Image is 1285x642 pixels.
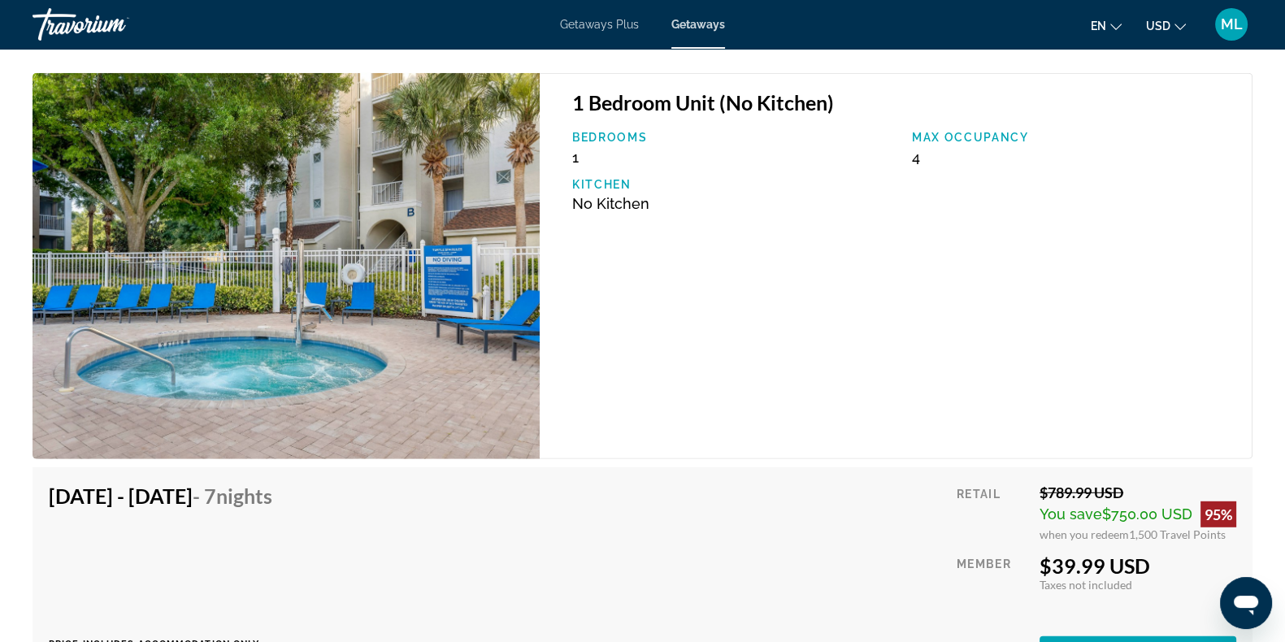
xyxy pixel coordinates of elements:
iframe: Button to launch messaging window [1220,577,1272,629]
span: Taxes not included [1040,578,1132,592]
div: $789.99 USD [1040,484,1236,501]
div: Retail [957,484,1027,541]
span: Nights [216,484,272,508]
p: Kitchen [572,178,896,191]
div: $39.99 USD [1040,553,1236,578]
span: 4 [912,149,920,166]
a: Getaways Plus [560,18,639,31]
button: User Menu [1210,7,1252,41]
span: en [1091,20,1106,33]
div: 95% [1200,501,1236,527]
span: You save [1040,505,1102,523]
span: when you redeem [1040,527,1129,541]
h3: 1 Bedroom Unit (No Kitchen) [572,90,1235,115]
p: Bedrooms [572,131,896,144]
div: Member [957,553,1027,624]
a: Travorium [33,3,195,46]
button: Change language [1091,14,1122,37]
button: Change currency [1146,14,1186,37]
span: 1 [572,149,579,166]
span: No Kitchen [572,195,649,212]
h4: [DATE] - [DATE] [49,484,272,508]
a: Getaways [671,18,725,31]
span: $750.00 USD [1102,505,1192,523]
span: ML [1221,16,1243,33]
p: Max Occupancy [912,131,1235,144]
img: 3996O01X.jpg [33,73,540,459]
span: 1,500 Travel Points [1129,527,1226,541]
span: - 7 [193,484,272,508]
span: USD [1146,20,1170,33]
